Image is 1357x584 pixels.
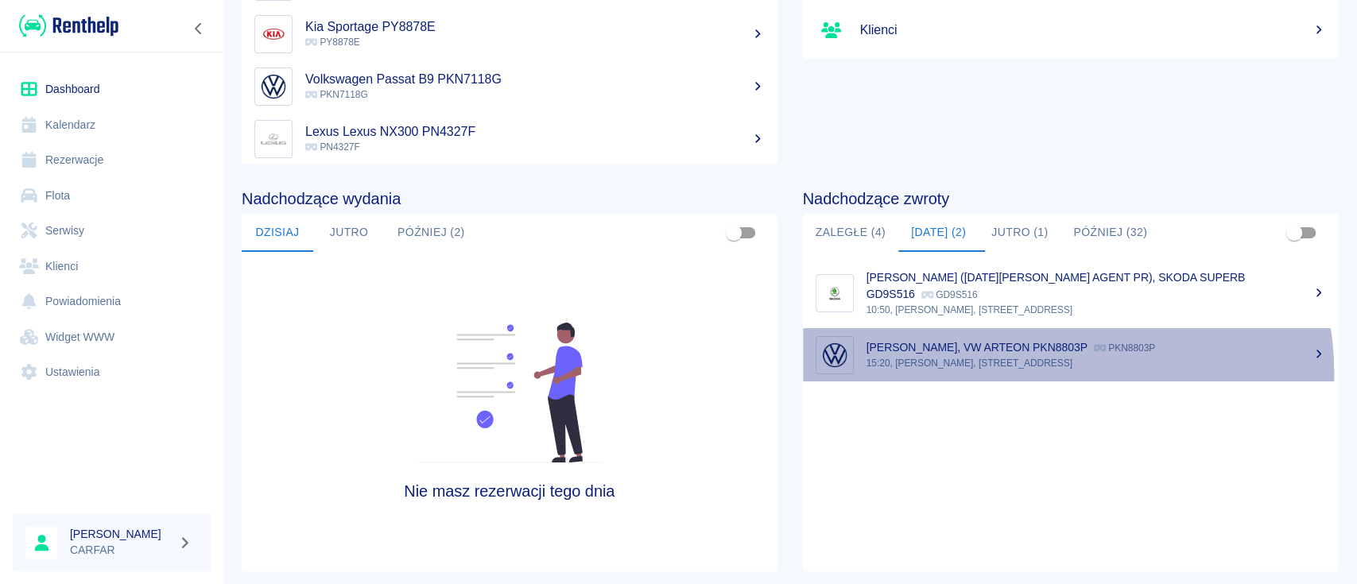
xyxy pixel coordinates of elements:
h6: [PERSON_NAME] [70,526,172,542]
span: PY8878E [305,37,360,48]
a: Klienci [803,8,1339,52]
span: Pokaż przypisane tylko do mnie [1279,218,1309,248]
h5: Klienci [860,22,1326,38]
button: [DATE] (2) [898,214,979,252]
a: ImageLexus Lexus NX300 PN4327F PN4327F [242,113,777,165]
button: Później (32) [1060,214,1160,252]
span: Pokaż przypisane tylko do mnie [719,218,749,248]
a: Renthelp logo [13,13,118,39]
button: Zaległe (4) [803,214,898,252]
img: Renthelp logo [19,13,118,39]
p: PKN8803P [1094,342,1155,354]
button: Dzisiaj [242,214,313,252]
h4: Nadchodzące zwroty [803,189,1339,208]
a: Dashboard [13,72,211,107]
p: 10:50, [PERSON_NAME], [STREET_ADDRESS] [867,303,1326,317]
button: Zwiń nawigację [187,18,211,39]
h4: Nie masz rezerwacji tego dnia [308,482,710,501]
a: Klienci [13,249,211,284]
img: Image [258,19,289,49]
h4: Nadchodzące wydania [242,189,777,208]
a: ImageKia Sportage PY8878E PY8878E [242,8,777,60]
a: Widget WWW [13,319,211,355]
span: PN4327F [305,141,360,153]
button: Jutro (1) [979,214,1060,252]
h5: Kia Sportage PY8878E [305,19,765,35]
p: CARFAR [70,542,172,559]
a: ImageVolkswagen Passat B9 PKN7118G PKN7118G [242,60,777,113]
a: Rezerwacje [13,142,211,178]
p: GD9S516 [921,289,978,300]
img: Image [258,72,289,102]
a: Image[PERSON_NAME], VW ARTEON PKN8803P PKN8803P15:20, [PERSON_NAME], [STREET_ADDRESS] [803,328,1339,381]
a: Powiadomienia [13,284,211,319]
a: Flota [13,178,211,214]
a: Serwisy [13,213,211,249]
span: PKN7118G [305,89,368,100]
a: Ustawienia [13,354,211,390]
img: Image [258,124,289,154]
p: [PERSON_NAME], VW ARTEON PKN8803P [867,341,1088,354]
p: 15:20, [PERSON_NAME], [STREET_ADDRESS] [867,356,1326,370]
button: Jutro [313,214,385,252]
h5: Lexus Lexus NX300 PN4327F [305,124,765,140]
a: Image[PERSON_NAME] ([DATE][PERSON_NAME] AGENT PR), SKODA SUPERB GD9S516 GD9S51610:50, [PERSON_NAM... [803,258,1339,328]
button: Później (2) [385,214,478,252]
h5: Volkswagen Passat B9 PKN7118G [305,72,765,87]
p: [PERSON_NAME] ([DATE][PERSON_NAME] AGENT PR), SKODA SUPERB GD9S516 [867,271,1246,300]
img: Image [820,278,850,308]
img: Image [820,340,850,370]
a: Kalendarz [13,107,211,143]
img: Fleet [407,323,612,462]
